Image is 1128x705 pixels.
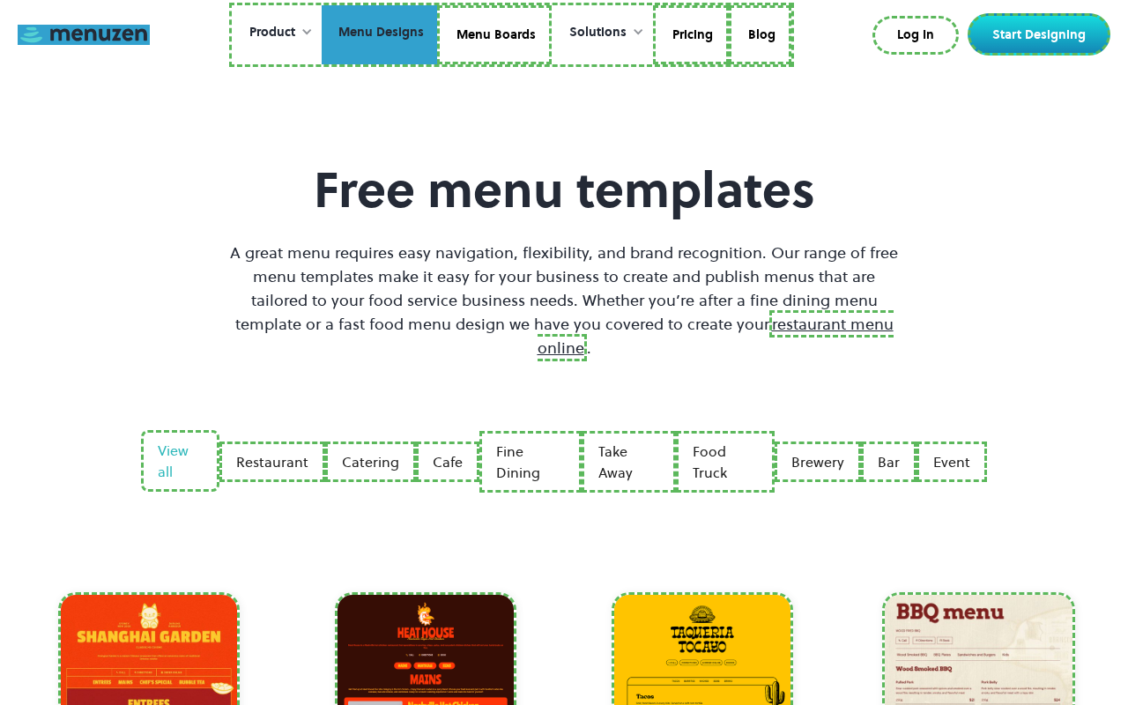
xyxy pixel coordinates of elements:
a: Pricing [653,5,729,65]
div: Solutions [552,5,653,60]
a: restaurant menu online [538,310,894,361]
div: Take Away [598,441,659,483]
div: View all [158,440,203,482]
div: Cafe [433,451,463,472]
h1: Free menu templates [226,160,902,219]
div: Bar [878,451,900,472]
a: Menu Boards [437,5,552,65]
a: Start Designing [968,13,1110,56]
div: Event [933,451,970,472]
div: Solutions [569,23,627,42]
a: Log In [872,16,959,55]
div: Brewery [791,451,844,472]
p: A great menu requires easy navigation, flexibility, and brand recognition. Our range of free menu... [226,241,902,360]
a: Blog [729,5,791,65]
div: Product [232,5,322,60]
div: Product [249,23,295,42]
a: Menu Designs [322,5,437,65]
div: Catering [342,451,399,472]
div: Restaurant [236,451,308,472]
div: Fine Dining [496,441,565,483]
div: Food Truck [693,441,758,483]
